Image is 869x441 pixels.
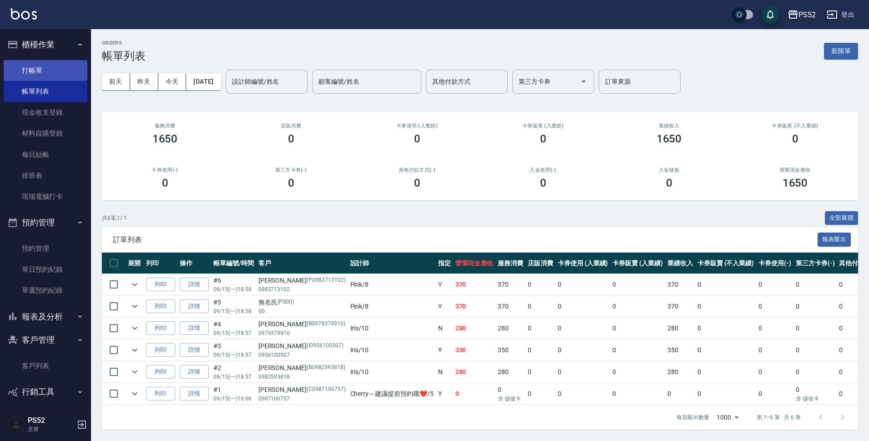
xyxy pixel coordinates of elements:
[414,132,420,145] h3: 0
[498,395,523,403] p: 含 儲值卡
[4,305,87,329] button: 報表及分析
[657,132,682,145] h3: 1650
[365,123,469,129] h2: 卡券使用 (入業績)
[211,340,256,361] td: #3
[180,343,209,357] a: 詳情
[128,365,141,379] button: expand row
[213,395,254,403] p: 09/15 (一) 16:06
[665,253,695,274] th: 業績收入
[102,73,130,90] button: 前天
[4,355,87,376] a: 客戶列表
[796,395,835,403] p: 含 儲值卡
[695,296,756,317] td: 0
[617,167,721,173] h2: 入金儲值
[28,425,74,433] p: 主管
[258,276,346,285] div: [PERSON_NAME]
[665,296,695,317] td: 370
[665,274,695,295] td: 370
[665,318,695,339] td: 280
[783,177,808,189] h3: 1650
[177,253,211,274] th: 操作
[695,383,756,405] td: 0
[793,296,837,317] td: 0
[793,253,837,274] th: 第三方卡券(-)
[211,361,256,383] td: #2
[258,341,346,351] div: [PERSON_NAME]
[180,321,209,335] a: 詳情
[11,8,37,20] img: Logo
[348,253,436,274] th: 設計師
[556,383,611,405] td: 0
[4,280,87,301] a: 單週預約紀錄
[4,165,87,186] a: 排班表
[258,385,346,395] div: [PERSON_NAME]
[113,123,217,129] h3: 服務消費
[793,274,837,295] td: 0
[525,361,556,383] td: 0
[258,285,346,294] p: 0983713102
[258,373,346,381] p: 0982593818
[278,298,294,307] p: (PS00)
[756,361,793,383] td: 0
[4,60,87,81] a: 打帳單
[436,340,453,361] td: Y
[128,387,141,400] button: expand row
[610,274,665,295] td: 0
[102,50,146,62] h3: 帳單列表
[307,319,345,329] p: (B0979379916)
[743,123,847,129] h2: 卡券販賣 (不入業績)
[453,253,496,274] th: 營業現金應收
[695,274,756,295] td: 0
[495,253,525,274] th: 服務消費
[4,328,87,352] button: 客戶管理
[4,380,87,404] button: 行銷工具
[818,233,851,247] button: 報表匯出
[525,383,556,405] td: 0
[146,387,175,401] button: 列印
[180,387,209,401] a: 詳情
[4,144,87,165] a: 每日結帳
[211,274,256,295] td: #6
[610,318,665,339] td: 0
[665,361,695,383] td: 280
[453,274,496,295] td: 370
[348,340,436,361] td: Iris /10
[617,123,721,129] h2: 業績收入
[436,274,453,295] td: Y
[453,318,496,339] td: 280
[798,9,816,20] div: PS52
[126,253,144,274] th: 展開
[695,318,756,339] td: 0
[180,299,209,314] a: 詳情
[307,341,343,351] p: (I0956100507)
[525,296,556,317] td: 0
[556,340,611,361] td: 0
[495,383,525,405] td: 0
[158,73,187,90] button: 今天
[256,253,348,274] th: 客戶
[495,318,525,339] td: 280
[556,361,611,383] td: 0
[213,329,254,337] p: 09/15 (一) 18:57
[213,307,254,315] p: 09/15 (一) 18:58
[146,343,175,357] button: 列印
[495,296,525,317] td: 370
[130,73,158,90] button: 昨天
[186,73,221,90] button: [DATE]
[348,274,436,295] td: Pink /8
[665,340,695,361] td: 350
[793,340,837,361] td: 0
[436,318,453,339] td: N
[211,296,256,317] td: #5
[128,321,141,335] button: expand row
[258,307,346,315] p: 00
[695,340,756,361] td: 0
[152,132,178,145] h3: 1650
[525,253,556,274] th: 店販消費
[307,385,345,395] p: (C0987106757)
[239,167,343,173] h2: 第三方卡券(-)
[525,274,556,295] td: 0
[610,340,665,361] td: 0
[666,177,672,189] h3: 0
[365,167,469,173] h2: 其他付款方式(-)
